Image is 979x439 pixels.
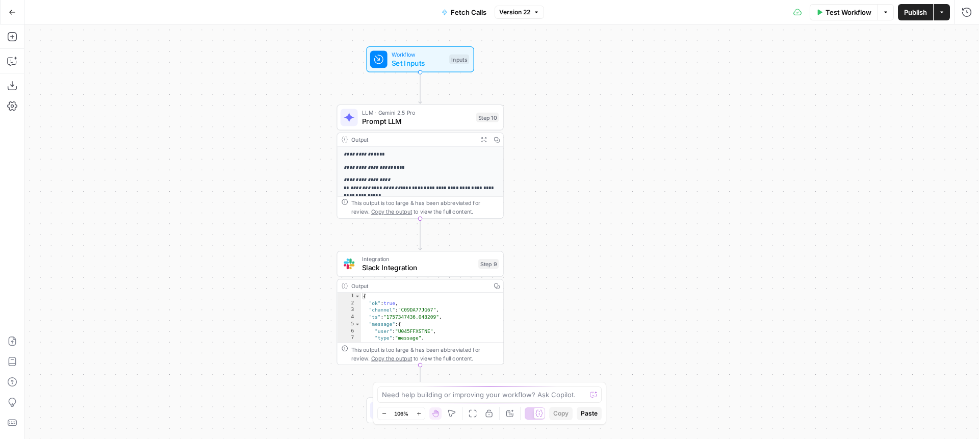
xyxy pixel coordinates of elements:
[337,46,503,72] div: WorkflowSet InputsInputs
[337,321,360,328] div: 5
[351,199,499,216] div: This output is too large & has been abbreviated for review. to view the full content.
[344,259,354,269] img: Slack-mark-RGB.png
[419,219,422,250] g: Edge from step_10 to step_9
[362,255,474,264] span: Integration
[337,251,503,365] div: IntegrationSlack IntegrationStep 9Output{ "ok":true, "channel":"C09DA77JG67", "ts":"1757347436.04...
[362,262,474,273] span: Slack Integration
[337,300,360,307] div: 2
[337,314,360,321] div: 4
[476,113,499,122] div: Step 10
[478,259,499,269] div: Step 9
[337,328,360,335] div: 6
[549,407,573,420] button: Copy
[449,55,469,64] div: Inputs
[337,342,360,349] div: 8
[419,72,422,104] g: Edge from start to step_10
[362,116,472,126] span: Prompt LLM
[337,335,360,342] div: 7
[392,50,445,59] span: Workflow
[371,209,412,215] span: Copy the output
[826,7,871,17] span: Test Workflow
[337,293,360,300] div: 1
[581,409,598,418] span: Paste
[577,407,602,420] button: Paste
[451,7,486,17] span: Fetch Calls
[354,293,360,300] span: Toggle code folding, rows 1 through 13
[495,6,544,19] button: Version 22
[337,397,503,423] div: EndOutput
[351,135,474,144] div: Output
[394,409,408,418] span: 106%
[810,4,878,20] button: Test Workflow
[351,281,487,290] div: Output
[898,4,933,20] button: Publish
[351,345,499,363] div: This output is too large & has been abbreviated for review. to view the full content.
[392,58,445,68] span: Set Inputs
[419,365,422,396] g: Edge from step_9 to end
[337,307,360,314] div: 3
[371,355,412,361] span: Copy the output
[354,321,360,328] span: Toggle code folding, rows 5 through 12
[904,7,927,17] span: Publish
[435,4,493,20] button: Fetch Calls
[362,108,472,117] span: LLM · Gemini 2.5 Pro
[499,8,530,17] span: Version 22
[553,409,569,418] span: Copy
